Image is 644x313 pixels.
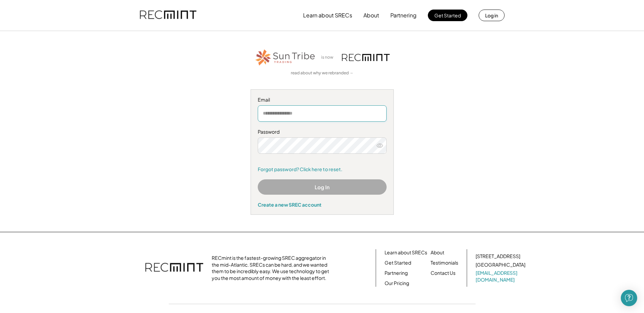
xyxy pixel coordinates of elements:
[428,10,467,21] button: Get Started
[258,129,387,135] div: Password
[258,96,387,103] div: Email
[431,249,444,256] a: About
[385,259,411,266] a: Get Started
[390,9,417,22] button: Partnering
[431,270,455,277] a: Contact Us
[385,280,409,287] a: Our Pricing
[258,202,387,208] div: Create a new SREC account
[258,166,387,173] a: Forgot password? Click here to reset.
[476,270,527,283] a: [EMAIL_ADDRESS][DOMAIN_NAME]
[363,9,379,22] button: About
[291,70,354,76] a: read about why we rebranded →
[385,270,408,277] a: Partnering
[476,253,520,260] div: [STREET_ADDRESS]
[476,262,525,268] div: [GEOGRAPHIC_DATA]
[479,10,505,21] button: Log in
[303,9,352,22] button: Learn about SRECs
[140,4,196,27] img: recmint-logotype%403x.png
[342,54,390,61] img: recmint-logotype%403x.png
[255,48,316,67] img: STT_Horizontal_Logo%2B-%2BColor.png
[621,290,637,306] div: Open Intercom Messenger
[145,256,203,280] img: recmint-logotype%403x.png
[319,55,339,60] div: is now
[385,249,427,256] a: Learn about SRECs
[258,179,387,195] button: Log In
[431,259,458,266] a: Testimonials
[212,255,333,281] div: RECmint is the fastest-growing SREC aggregator in the mid-Atlantic. SRECs can be hard, and we wan...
